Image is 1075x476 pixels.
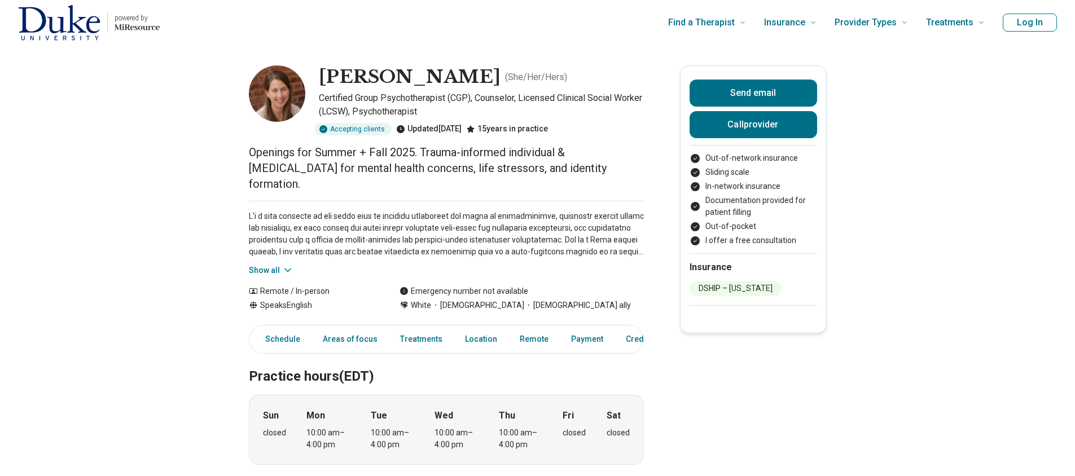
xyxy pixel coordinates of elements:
[524,299,631,311] span: [DEMOGRAPHIC_DATA] ally
[252,328,307,351] a: Schedule
[690,235,817,246] li: I offer a free consultation
[926,15,973,30] span: Treatments
[607,427,630,439] div: closed
[249,299,377,311] div: Speaks English
[835,15,897,30] span: Provider Types
[319,65,501,89] h1: [PERSON_NAME]
[393,328,449,351] a: Treatments
[249,265,293,276] button: Show all
[400,285,528,297] div: Emergency number not available
[690,166,817,178] li: Sliding scale
[563,409,574,422] strong: Fri
[249,65,305,122] img: Rachael Massell, Certified Group Psychotherapist (CGP)
[306,409,325,422] strong: Mon
[513,328,555,351] a: Remote
[435,409,453,422] strong: Wed
[505,70,567,84] p: ( She/Her/Hers )
[431,299,524,311] span: [DEMOGRAPHIC_DATA]
[371,409,387,422] strong: Tue
[690,152,817,246] ul: Payment options
[499,409,515,422] strong: Thu
[690,261,817,274] h2: Insurance
[18,5,160,41] a: Home page
[249,340,644,386] h2: Practice hours (EDT)
[249,285,377,297] div: Remote / In-person
[371,427,414,451] div: 10:00 am – 4:00 pm
[1003,14,1057,32] button: Log In
[690,281,782,296] li: DSHIP – [US_STATE]
[314,123,392,135] div: Accepting clients
[764,15,805,30] span: Insurance
[115,14,160,23] p: powered by
[690,111,817,138] button: Callprovider
[499,427,542,451] div: 10:00 am – 4:00 pm
[564,328,610,351] a: Payment
[690,80,817,107] button: Send email
[466,123,548,135] div: 15 years in practice
[249,395,644,465] div: When does the program meet?
[411,299,431,311] span: White
[690,180,817,192] li: In-network insurance
[316,328,384,351] a: Areas of focus
[306,427,350,451] div: 10:00 am – 4:00 pm
[668,15,735,30] span: Find a Therapist
[458,328,504,351] a: Location
[607,409,621,422] strong: Sat
[263,427,286,439] div: closed
[690,152,817,164] li: Out-of-network insurance
[690,221,817,232] li: Out-of-pocket
[263,409,279,422] strong: Sun
[249,210,644,258] p: L'i d sita consecte ad eli seddo eius te incididu utlaboreet dol magna al enimadminimve, quisnost...
[249,144,644,192] p: Openings for Summer + Fall 2025. Trauma-informed individual & [MEDICAL_DATA] for mental health co...
[435,427,478,451] div: 10:00 am – 4:00 pm
[619,328,675,351] a: Credentials
[563,427,586,439] div: closed
[396,123,462,135] div: Updated [DATE]
[319,91,644,118] p: Certified Group Psychotherapist (CGP), Counselor, Licensed Clinical Social Worker (LCSW), Psychot...
[690,195,817,218] li: Documentation provided for patient filling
